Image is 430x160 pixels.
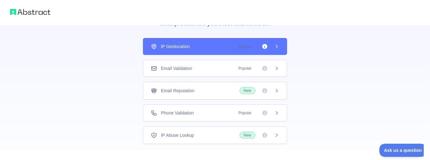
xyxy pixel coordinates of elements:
span: Popular [235,43,255,50]
span: Popular [235,110,255,116]
img: Abstract logo [10,8,50,16]
span: New [240,87,255,94]
span: Popular [235,65,255,72]
span: New [240,132,255,139]
span: IP Geolocation [161,43,190,50]
span: Phone Validation [161,110,194,116]
iframe: Toggle Customer Support [379,144,424,157]
span: Email Reputation [161,88,195,94]
span: IP Abuse Lookup [161,132,194,138]
span: Email Validation [161,65,192,72]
